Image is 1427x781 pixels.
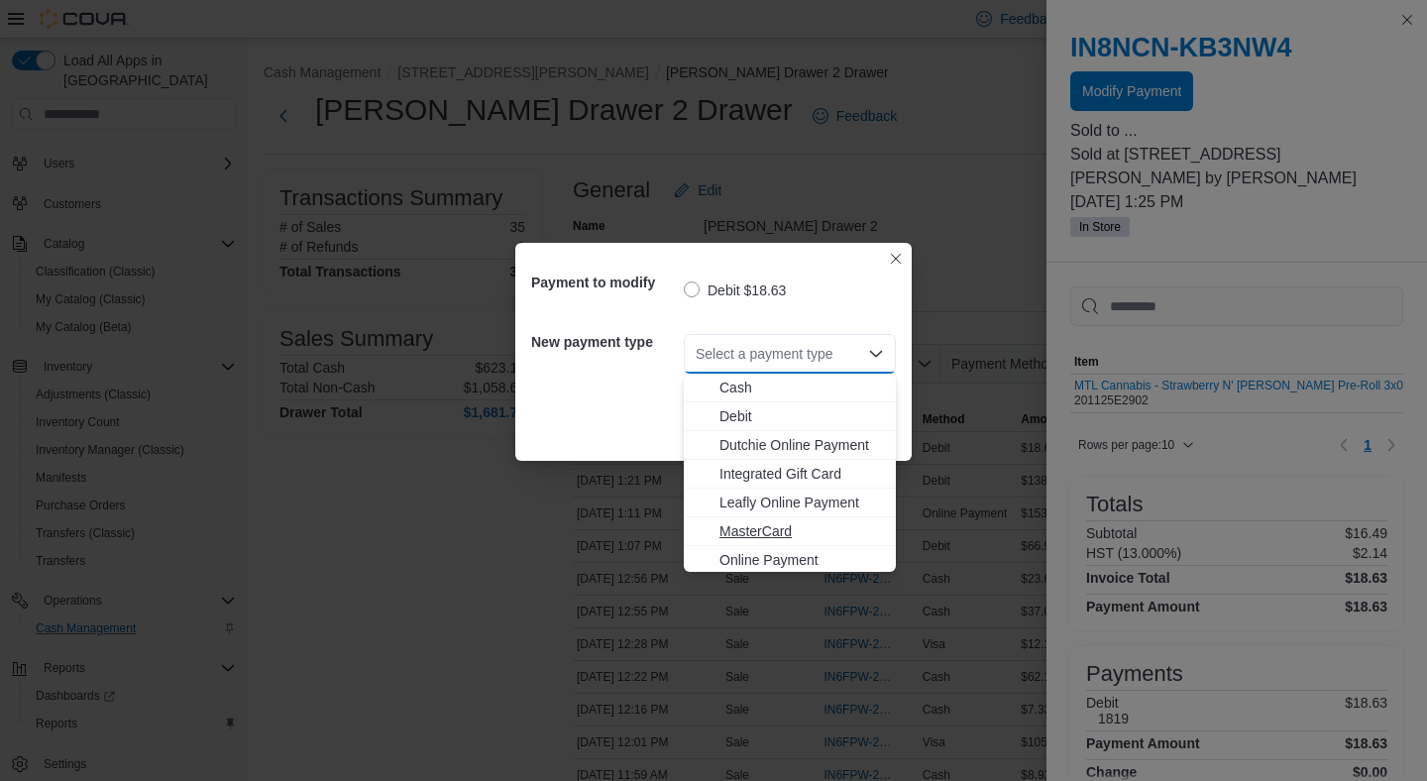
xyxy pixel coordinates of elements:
span: Online Payment [719,550,884,570]
button: Leafly Online Payment [684,489,896,517]
button: Online Payment [684,546,896,575]
input: Accessible screen reader label [696,342,698,366]
label: Debit $18.63 [684,279,786,302]
button: Close list of options [868,346,884,362]
span: MasterCard [719,521,884,541]
button: Debit [684,402,896,431]
button: Cash [684,374,896,402]
h5: Payment to modify [531,263,680,302]
span: Cash [719,378,884,397]
span: Integrated Gift Card [719,464,884,484]
button: Integrated Gift Card [684,460,896,489]
span: Leafly Online Payment [719,493,884,512]
button: Closes this modal window [884,247,908,271]
span: Debit [719,406,884,426]
h5: New payment type [531,322,680,362]
div: Choose from the following options [684,374,896,604]
button: Dutchie Online Payment [684,431,896,460]
button: MasterCard [684,517,896,546]
span: Dutchie Online Payment [719,435,884,455]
